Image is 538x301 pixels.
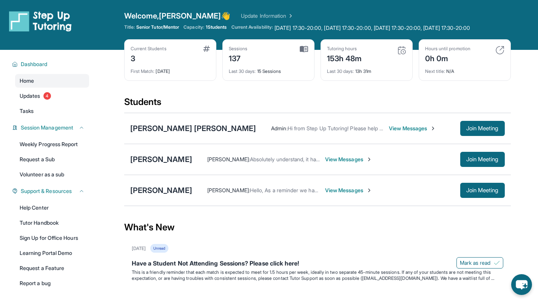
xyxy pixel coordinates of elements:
[43,92,51,100] span: 4
[15,137,89,151] a: Weekly Progress Report
[21,60,48,68] span: Dashboard
[207,156,250,162] span: [PERSON_NAME] :
[325,187,372,194] span: View Messages
[15,201,89,215] a: Help Center
[430,125,436,131] img: Chevron-Right
[425,46,470,52] div: Hours until promotion
[494,260,500,266] img: Mark as read
[21,187,72,195] span: Support & Resources
[136,24,179,30] span: Senior Tutor/Mentor
[425,52,470,64] div: 0h 0m
[15,261,89,275] a: Request a Feature
[366,156,372,162] img: Chevron-Right
[203,46,210,52] img: card
[206,24,227,30] span: 1 Students
[150,244,168,253] div: Unread
[327,46,362,52] div: Tutoring hours
[397,46,406,55] img: card
[327,64,406,74] div: 13h 31m
[131,52,166,64] div: 3
[132,259,503,269] div: Have a Student Not Attending Sessions? Please click here!
[495,46,504,55] img: card
[15,74,89,88] a: Home
[124,11,231,21] span: Welcome, [PERSON_NAME] 👋
[460,183,505,198] button: Join Meeting
[250,156,427,162] span: Absolutely understand, it happens please let me know if anything changes
[15,276,89,290] a: Report a bug
[271,125,287,131] span: Admin :
[366,187,372,193] img: Chevron-Right
[389,125,436,132] span: View Messages
[18,60,85,68] button: Dashboard
[466,188,499,193] span: Join Meeting
[327,68,354,74] span: Last 30 days :
[229,68,256,74] span: Last 30 days :
[9,11,72,32] img: logo
[18,124,85,131] button: Session Management
[300,46,308,52] img: card
[241,12,294,20] a: Update Information
[131,46,166,52] div: Current Students
[456,257,503,269] button: Mark as read
[20,77,34,85] span: Home
[460,121,505,136] button: Join Meeting
[131,68,155,74] span: First Match :
[286,12,294,20] img: Chevron Right
[124,96,511,113] div: Students
[15,216,89,230] a: Tutor Handbook
[15,246,89,260] a: Learning Portal Demo
[15,104,89,118] a: Tasks
[130,185,192,196] div: [PERSON_NAME]
[15,153,89,166] a: Request a Sub
[130,123,256,134] div: [PERSON_NAME] [PERSON_NAME]
[460,152,505,167] button: Join Meeting
[130,154,192,165] div: [PERSON_NAME]
[132,245,146,252] div: [DATE]
[511,274,532,295] button: chat-button
[250,187,466,193] span: Hello, As a reminder we have a session from 7 to 8pm Let me know if there are any issues
[466,157,499,162] span: Join Meeting
[460,259,491,267] span: Mark as read
[124,211,511,244] div: What's New
[327,52,362,64] div: 153h 48m
[21,124,73,131] span: Session Management
[466,126,499,131] span: Join Meeting
[20,107,34,115] span: Tasks
[325,156,372,163] span: View Messages
[425,64,504,74] div: N/A
[229,46,248,52] div: Sessions
[20,92,40,100] span: Updates
[15,168,89,181] a: Volunteer as a sub
[183,24,204,30] span: Capacity:
[18,187,85,195] button: Support & Resources
[229,64,308,74] div: 15 Sessions
[131,64,210,74] div: [DATE]
[425,68,446,74] span: Next title :
[124,24,135,30] span: Title:
[274,24,470,32] span: [DATE] 17:30-20:00, [DATE] 17:30-20:00, [DATE] 17:30-20:00, [DATE] 17:30-20:00
[15,89,89,103] a: Updates4
[15,231,89,245] a: Sign Up for Office Hours
[231,24,273,32] span: Current Availability:
[229,52,248,64] div: 137
[132,269,503,281] p: This is a friendly reminder that each match is expected to meet for 1.5 hours per week, ideally i...
[207,187,250,193] span: [PERSON_NAME] :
